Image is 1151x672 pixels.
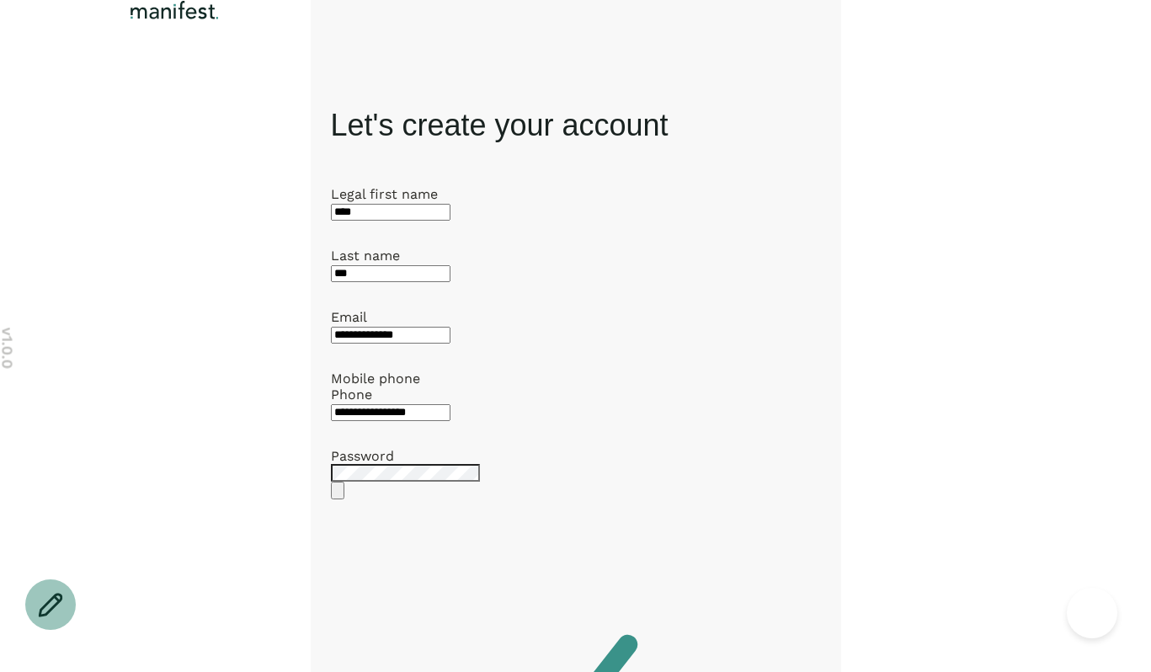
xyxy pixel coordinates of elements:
[331,309,367,325] label: Email
[331,482,344,499] button: Show password
[331,186,438,202] label: Legal first name
[1067,588,1117,638] iframe: Toggle Customer Support
[331,387,821,403] div: Phone
[331,105,821,146] h1: Let's create your account
[331,248,400,264] label: Last name
[331,371,420,387] label: Mobile phone
[331,448,394,464] label: Password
